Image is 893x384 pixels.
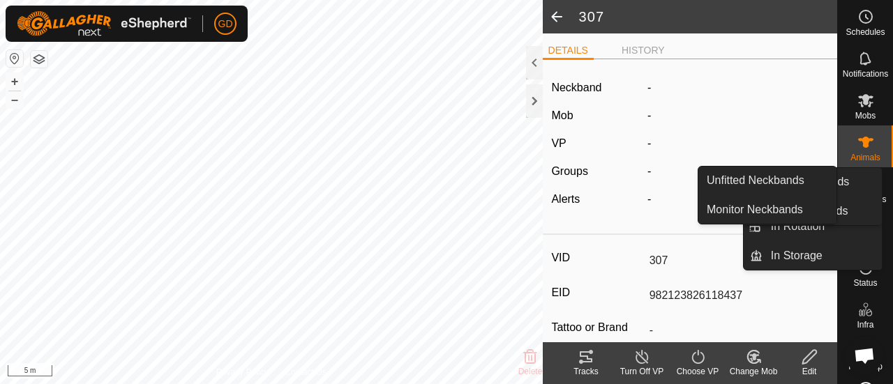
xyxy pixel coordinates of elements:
span: Monitor Neckbands [707,201,803,218]
li: In Storage [744,242,882,270]
div: Open chat [846,337,883,374]
a: Monitor Neckbands [698,196,836,224]
a: In Rotation [763,213,882,240]
img: Gallagher Logo [17,11,191,36]
span: GD [218,17,233,31]
span: Heatmap [848,362,883,371]
span: Mobs [855,112,876,120]
label: VID [551,249,643,267]
div: Edit [781,365,837,378]
span: Notifications [843,70,888,78]
app-display-virtual-paddock-transition: - [647,137,651,149]
div: Choose VP [670,365,726,378]
li: HISTORY [616,43,670,58]
button: Map Layers [31,51,47,68]
div: - [642,163,834,180]
label: VP [551,137,566,149]
div: - [642,191,834,208]
label: EID [551,284,643,302]
label: - [647,79,651,96]
label: Neckband [551,79,601,96]
span: Schedules [846,28,885,36]
span: In Storage [771,247,823,264]
span: In Rotation [771,218,825,235]
h2: 307 [579,8,837,25]
label: Mob [551,109,573,121]
label: Tattoo or Brand [551,318,643,337]
div: Tracks [558,365,614,378]
li: DETAILS [543,43,594,60]
button: + [6,73,23,90]
button: Reset Map [6,50,23,67]
div: Turn Off VP [614,365,670,378]
span: - [647,109,651,121]
a: Privacy Policy [216,366,269,378]
li: In Rotation [744,213,882,240]
label: Groups [551,165,587,177]
span: Status [853,279,877,287]
span: Infra [857,321,873,329]
button: – [6,91,23,108]
a: Unfitted Neckbands [698,167,836,194]
div: Change Mob [726,365,781,378]
span: Unfitted Neckbands [707,172,804,189]
label: Alerts [551,193,580,205]
a: In Storage [763,242,882,270]
a: Contact Us [285,366,326,378]
span: Animals [850,153,880,162]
